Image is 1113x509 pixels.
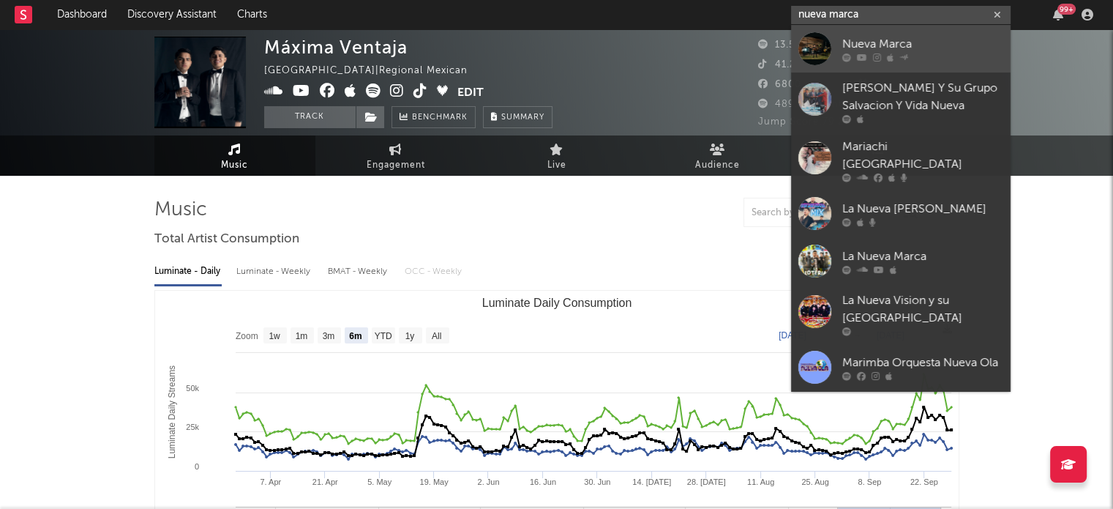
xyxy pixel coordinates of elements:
[584,478,610,486] text: 30. Jun
[842,354,1003,371] div: Marimba Orquesta Nueva Ola
[744,207,899,219] input: Search by song name or URL
[791,391,1011,439] a: Braco y su nueva marca
[236,259,313,284] div: Luminate - Weekly
[221,157,248,174] span: Music
[374,331,391,341] text: YTD
[476,135,637,176] a: Live
[264,62,484,80] div: [GEOGRAPHIC_DATA] | Regional Mexican
[186,384,199,393] text: 50k
[758,80,801,89] span: 6800
[637,135,798,176] a: Audience
[367,478,392,486] text: 5. May
[322,331,334,341] text: 3m
[1053,9,1063,21] button: 99+
[477,478,499,486] text: 2. Jun
[194,462,198,471] text: 0
[1057,4,1076,15] div: 99 +
[529,478,555,486] text: 16. Jun
[312,478,337,486] text: 21. Apr
[791,343,1011,391] a: Marimba Orquesta Nueva Ola
[154,135,315,176] a: Music
[791,237,1011,285] a: La Nueva Marca
[315,135,476,176] a: Engagement
[791,25,1011,73] a: Nueva Marca
[842,35,1003,53] div: Nueva Marca
[264,106,356,128] button: Track
[695,157,740,174] span: Audience
[801,478,828,486] text: 25. Aug
[501,114,544,122] span: Summary
[758,117,844,127] span: Jump Score: 79.2
[758,100,906,109] span: 489.766 Monthly Listeners
[547,157,566,174] span: Live
[391,106,476,128] a: Benchmark
[791,6,1011,24] input: Search for artists
[483,106,552,128] button: Summary
[842,80,1003,115] div: [PERSON_NAME] Y Su Grupo Salvacion Y Vida Nueva
[154,231,299,248] span: Total Artist Consumption
[295,331,307,341] text: 1m
[791,73,1011,131] a: [PERSON_NAME] Y Su Grupo Salvacion Y Vida Nueva
[842,248,1003,265] div: La Nueva Marca
[236,331,258,341] text: Zoom
[186,423,199,431] text: 25k
[269,331,280,341] text: 1w
[419,478,449,486] text: 19. May
[166,365,176,458] text: Luminate Daily Streams
[686,478,725,486] text: 28. [DATE]
[328,259,390,284] div: BMAT - Weekly
[758,40,807,50] span: 13.582
[842,138,1003,174] div: Mariachi [GEOGRAPHIC_DATA]
[791,190,1011,237] a: La Nueva [PERSON_NAME]
[349,331,361,341] text: 6m
[154,259,222,284] div: Luminate - Daily
[858,478,881,486] text: 8. Sep
[791,131,1011,190] a: Mariachi [GEOGRAPHIC_DATA]
[457,83,484,102] button: Edit
[779,330,806,341] text: [DATE]
[842,292,1003,327] div: La Nueva Vision y su [GEOGRAPHIC_DATA]
[632,478,671,486] text: 14. [DATE]
[791,285,1011,343] a: La Nueva Vision y su [GEOGRAPHIC_DATA]
[260,478,281,486] text: 7. Apr
[405,331,414,341] text: 1y
[431,331,441,341] text: All
[412,109,468,127] span: Benchmark
[910,478,937,486] text: 22. Sep
[758,60,809,70] span: 41.200
[367,157,425,174] span: Engagement
[842,200,1003,218] div: La Nueva [PERSON_NAME]
[746,478,773,486] text: 11. Aug
[481,297,632,309] text: Luminate Daily Consumption
[264,37,408,58] div: Máxima Ventaja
